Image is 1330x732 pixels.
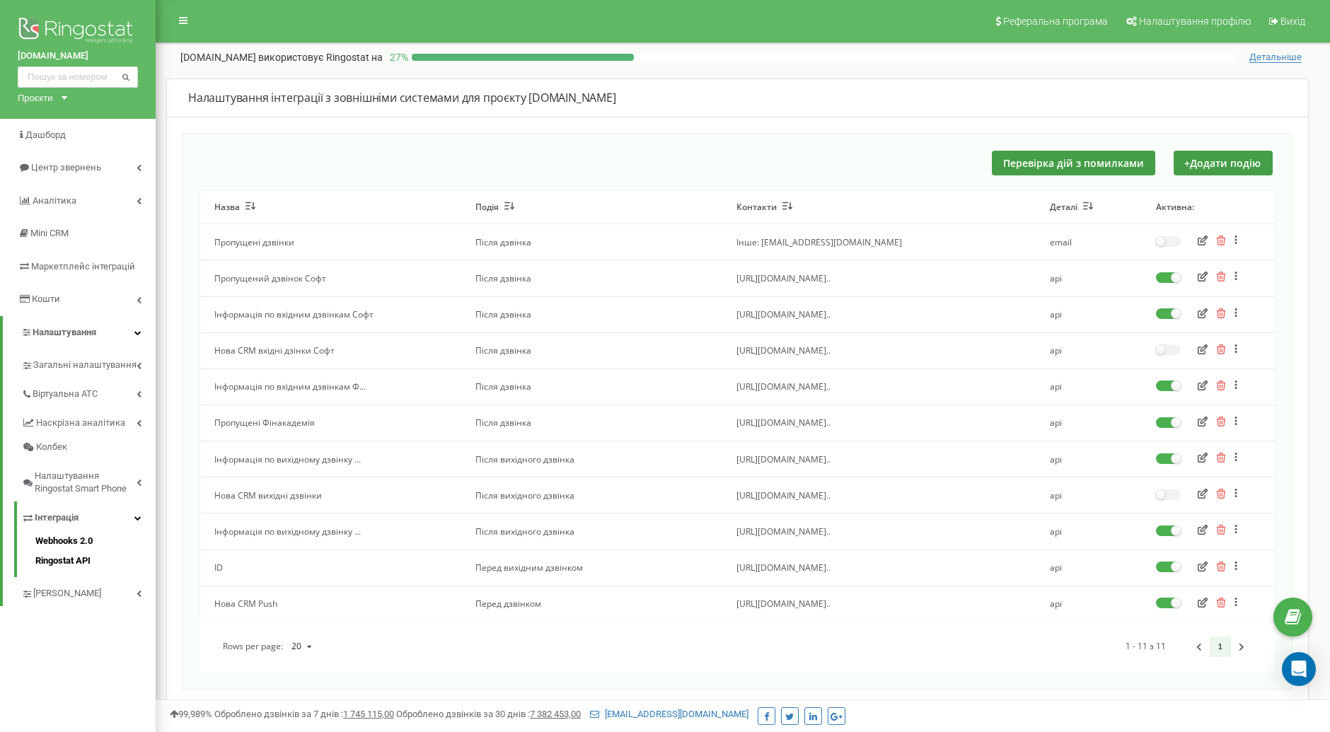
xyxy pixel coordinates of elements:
td: api [1036,296,1142,332]
span: [URL][DOMAIN_NAME].. [736,380,831,393]
td: Пропущені дзвінки [200,224,461,260]
td: Після дзвінка [461,332,722,368]
td: Після дзвінка [461,260,722,296]
span: Детальніше [1249,52,1302,63]
p: [DOMAIN_NAME] [180,50,383,64]
a: Інтеграція [21,501,156,530]
a: Налаштування [3,316,156,349]
span: Віртуальна АТС [33,388,98,401]
a: Ringostat API [35,551,156,568]
div: Rows per page: [223,636,319,658]
td: email [1036,224,1142,260]
a: [EMAIL_ADDRESS][DOMAIN_NAME] [590,709,748,719]
span: Інформація по вихідному дзвінку ... [214,525,361,538]
td: api [1036,260,1142,296]
button: +Додати подію [1174,151,1273,175]
input: Пошук за номером [18,66,138,88]
span: Інформація по вихідному дзвінку ... [214,453,361,465]
span: Наскрізна аналітика [36,417,125,430]
span: Дашборд [25,129,66,140]
td: api [1036,477,1142,513]
td: Після дзвінка [461,224,722,260]
td: Нова CRM вихідні дзвінки [200,477,461,513]
div: Проєкти [18,91,53,105]
span: Оброблено дзвінків за 30 днів : [396,709,581,719]
td: api [1036,332,1142,368]
td: Перед дзвінком [461,586,722,622]
span: [PERSON_NAME] [33,587,101,600]
span: [URL][DOMAIN_NAME].. [736,525,831,538]
span: [URL][DOMAIN_NAME].. [736,598,831,610]
span: Mini CRM [30,228,69,238]
button: Перевірка дій з помилками [992,151,1155,175]
span: [URL][DOMAIN_NAME].. [736,417,831,429]
td: api [1036,405,1142,441]
td: Пропущені Фінакадемія [200,405,461,441]
span: Інформація по вхідним дзвінкам Ф... [214,380,366,393]
a: Загальні налаштування [21,349,156,378]
span: Загальні налаштування [33,359,137,372]
button: Активна: [1156,202,1194,213]
span: використовує Ringostat на [258,52,383,63]
td: ID [200,550,461,586]
td: Після дзвінка [461,405,722,441]
td: api [1036,550,1142,586]
span: Налаштування профілю [1139,16,1251,27]
a: Віртуальна АТС [21,378,156,407]
span: Вихід [1280,16,1305,27]
div: 20 [291,642,301,651]
span: Інтеграція [35,511,79,525]
span: Кошти [32,294,60,304]
u: 1 745 115,00 [343,709,394,719]
span: Маркетплейс інтеграцій [31,261,135,272]
td: Інформація по вхідним дзвінкам Софт [200,296,461,332]
td: Після вихідного дзвінка [461,441,722,477]
a: Колбек [21,435,156,460]
span: [URL][DOMAIN_NAME].. [736,562,831,574]
a: Налаштування Ringostat Smart Phone [21,460,156,501]
a: Webhooks 2.0 [35,535,156,552]
td: api [1036,513,1142,550]
td: Нова CRM вхідні дзінки Софт [200,332,461,368]
span: [URL][DOMAIN_NAME].. [736,489,831,501]
span: 99,989% [170,709,212,719]
span: [URL][DOMAIN_NAME].. [736,344,831,356]
td: api [1036,586,1142,622]
div: Налаштування інтеграції з зовнішніми системами для проєкту [DOMAIN_NAME] [188,90,1287,106]
img: Ringostat logo [18,14,138,50]
td: Після дзвінка [461,296,722,332]
td: Після дзвінка [461,368,722,405]
a: Наскрізна аналітика [21,407,156,436]
td: Інше: [EMAIL_ADDRESS][DOMAIN_NAME] [722,224,1036,260]
span: [URL][DOMAIN_NAME].. [736,453,831,465]
td: api [1036,368,1142,405]
button: Подія [475,202,514,213]
div: Open Intercom Messenger [1282,652,1316,686]
span: Налаштування [33,327,96,337]
button: Назва [214,202,255,213]
span: Колбек [36,441,67,454]
td: Нова CRM Push [200,586,461,622]
td: Пропущений дзвінок Софт [200,260,461,296]
a: [PERSON_NAME] [21,577,156,606]
td: Перед вихідним дзвінком [461,550,722,586]
span: Аналiтика [33,195,76,206]
button: Деталі [1050,202,1093,213]
span: [URL][DOMAIN_NAME].. [736,272,831,284]
div: 1 - 11 з 11 [1126,637,1252,657]
div: Pagination Navigation [1189,637,1252,657]
span: Оброблено дзвінків за 7 днів : [214,709,394,719]
td: Після вихідного дзвінка [461,513,722,550]
td: api [1036,441,1142,477]
u: 7 382 453,00 [530,709,581,719]
span: Центр звернень [31,162,101,173]
button: Контакти [736,202,792,213]
span: Налаштування Ringostat Smart Phone [35,470,137,496]
a: [DOMAIN_NAME] [18,50,138,63]
p: 27 % [383,50,412,64]
td: Після вихідного дзвінка [461,477,722,513]
a: 1 [1210,637,1231,657]
span: [URL][DOMAIN_NAME].. [736,308,831,320]
span: Реферальна програма [1003,16,1108,27]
